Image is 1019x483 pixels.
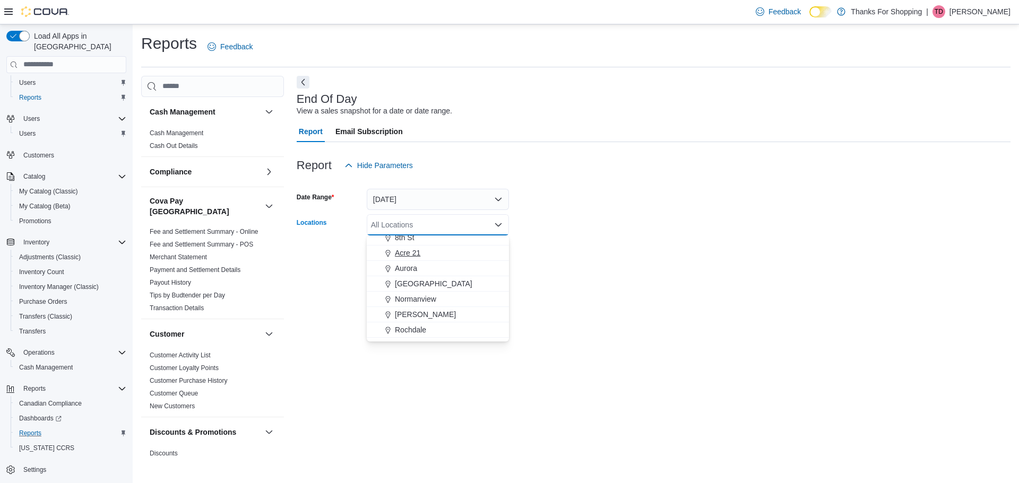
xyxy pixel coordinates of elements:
[19,363,73,372] span: Cash Management
[11,411,131,426] a: Dashboards
[11,441,131,455] button: [US_STATE] CCRS
[11,250,131,265] button: Adjustments (Classic)
[15,251,85,264] a: Adjustments (Classic)
[15,361,126,374] span: Cash Management
[150,304,204,312] a: Transaction Details
[494,221,503,229] button: Close list of options
[150,142,198,150] a: Cash Out Details
[19,236,54,249] button: Inventory
[19,112,126,125] span: Users
[19,170,126,183] span: Catalog
[19,346,59,359] button: Operations
[150,364,219,372] span: Customer Loyalty Points
[11,279,131,294] button: Inventory Manager (Classic)
[150,351,211,359] span: Customer Activity List
[11,265,131,279] button: Inventory Count
[150,129,203,137] a: Cash Management
[768,6,801,17] span: Feedback
[19,187,78,196] span: My Catalog (Classic)
[150,196,261,217] button: Cova Pay [GEOGRAPHIC_DATA]
[15,325,126,338] span: Transfers
[395,340,472,350] span: [GEOGRAPHIC_DATA]
[23,151,54,160] span: Customers
[15,215,126,227] span: Promotions
[23,238,49,247] span: Inventory
[809,6,832,17] input: Dark Mode
[19,112,44,125] button: Users
[150,166,261,177] button: Compliance
[395,309,456,320] span: [PERSON_NAME]
[367,307,509,322] button: [PERSON_NAME]
[15,76,126,89] span: Users
[11,75,131,90] button: Users
[926,5,928,18] p: |
[19,78,36,87] span: Users
[150,278,191,287] span: Payout History
[15,427,46,440] a: Reports
[19,399,82,408] span: Canadian Compliance
[150,266,240,274] span: Payment and Settlement Details
[367,261,509,276] button: Aurora
[23,384,46,393] span: Reports
[932,5,945,18] div: Tyler Dirks
[150,402,195,410] a: New Customers
[19,149,58,162] a: Customers
[19,236,126,249] span: Inventory
[2,169,131,184] button: Catalog
[141,225,284,319] div: Cova Pay [GEOGRAPHIC_DATA]
[19,129,36,138] span: Users
[19,148,126,162] span: Customers
[11,360,131,375] button: Cash Management
[15,76,40,89] a: Users
[263,328,275,340] button: Customer
[150,292,225,299] a: Tips by Budtender per Day
[150,279,191,286] a: Payout History
[19,463,126,476] span: Settings
[15,361,77,374] a: Cash Management
[11,426,131,441] button: Reports
[150,376,228,385] span: Customer Purchase History
[15,200,126,213] span: My Catalog (Beta)
[19,217,51,225] span: Promotions
[23,115,40,123] span: Users
[150,241,253,248] a: Fee and Settlement Summary - POS
[263,106,275,118] button: Cash Management
[150,390,198,397] a: Customer Queue
[150,166,192,177] h3: Compliance
[949,5,1011,18] p: [PERSON_NAME]
[297,159,332,172] h3: Report
[367,322,509,338] button: Rochdale
[150,389,198,398] span: Customer Queue
[2,345,131,360] button: Operations
[21,6,69,17] img: Cova
[2,235,131,250] button: Inventory
[23,466,46,474] span: Settings
[395,232,414,243] span: 8th St
[335,121,403,142] span: Email Subscription
[367,292,509,307] button: Normanview
[150,449,178,458] span: Discounts
[19,253,81,261] span: Adjustments (Classic)
[15,310,76,323] a: Transfers (Classic)
[367,245,509,261] button: Acre 21
[367,338,509,353] button: [GEOGRAPHIC_DATA]
[15,412,66,425] a: Dashboards
[935,5,943,18] span: TD
[15,200,75,213] a: My Catalog (Beta)
[395,278,472,289] span: [GEOGRAPHIC_DATA]
[297,76,309,89] button: Next
[150,228,258,235] a: Fee and Settlement Summary - Online
[367,230,509,245] button: 8th St
[150,107,261,117] button: Cash Management
[19,327,46,336] span: Transfers
[150,253,207,261] a: Merchant Statement
[150,240,253,249] span: Fee and Settlement Summary - POS
[30,31,126,52] span: Load All Apps in [GEOGRAPHIC_DATA]
[150,450,178,457] a: Discounts
[15,91,126,104] span: Reports
[395,248,420,258] span: Acre 21
[23,172,45,181] span: Catalog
